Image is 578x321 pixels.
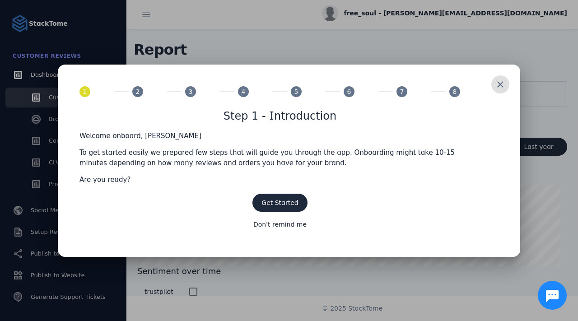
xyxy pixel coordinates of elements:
span: 2 [136,87,140,96]
p: Are you ready? [79,175,480,185]
h1: Step 1 - Introduction [224,108,336,124]
span: 5 [294,87,298,96]
button: Don't remind me [244,215,316,233]
span: 7 [400,87,404,96]
span: 1 [83,87,87,96]
p: To get started easily we prepared few steps that will guide you through the app. Onboarding might... [79,148,480,168]
span: 6 [347,87,351,96]
span: 3 [189,87,193,96]
button: Get Started [252,194,307,212]
span: 8 [453,87,457,96]
span: Get Started [261,199,298,206]
span: 4 [242,87,246,96]
p: Welcome onboard, [PERSON_NAME] [79,131,480,141]
span: Don't remind me [253,221,307,228]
